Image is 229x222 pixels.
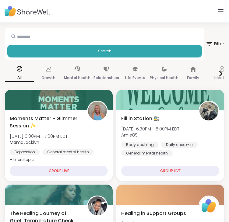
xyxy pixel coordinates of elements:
p: Growth [41,74,55,82]
div: General mental health [42,149,94,155]
button: Search [7,45,202,57]
div: Daily check-in [161,142,198,148]
div: Body doubling [121,142,159,148]
div: Depression [10,149,40,155]
div: GROUP LIVE [121,166,219,176]
span: Healing in Support Groups [121,210,186,217]
img: MamaJacklyn [88,102,107,120]
p: Life Events [125,74,145,82]
img: ShareWell Nav Logo [5,3,50,20]
p: Relationships [93,74,119,82]
p: Physical Health [150,74,178,82]
span: [DATE] 6:30PM - 8:00PM EDT [121,126,179,132]
span: Search [98,48,111,54]
button: Filter [206,28,224,60]
span: Filter [206,36,224,51]
b: Amie89 [121,132,138,138]
p: Mental Health [64,74,90,82]
p: Family [187,74,199,82]
span: Fill in Station 🚉 [121,115,160,122]
span: Moments Matter - Glimmer Session ✨ [10,115,80,130]
div: General mental health [121,150,173,156]
div: GROUP LIVE [10,166,108,176]
img: ShareWell [199,196,218,215]
b: MamaJacklyn [10,139,39,145]
span: [DATE] 6:00PM - 7:00PM EDT [10,133,68,139]
img: Amie89 [199,102,218,120]
img: levornia [88,196,107,215]
p: All [5,74,34,82]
